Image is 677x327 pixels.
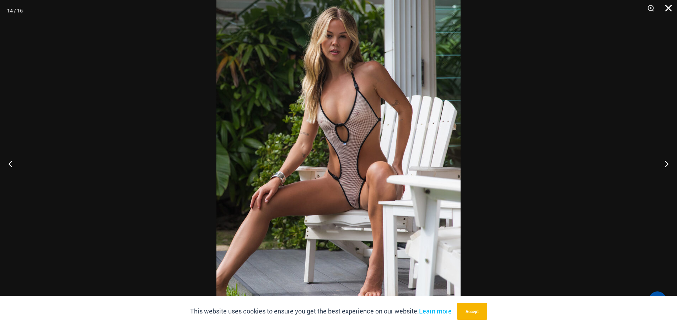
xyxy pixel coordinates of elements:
[650,146,677,181] button: Next
[7,5,23,16] div: 14 / 16
[190,306,452,317] p: This website uses cookies to ensure you get the best experience on our website.
[457,303,487,320] button: Accept
[419,307,452,315] a: Learn more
